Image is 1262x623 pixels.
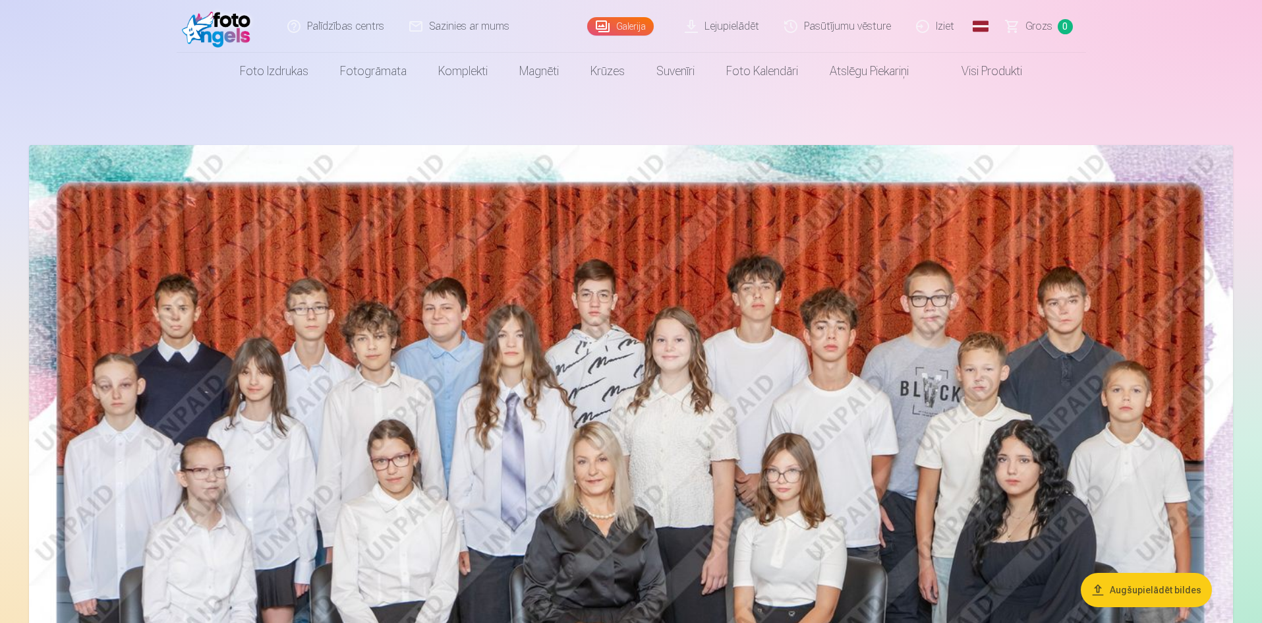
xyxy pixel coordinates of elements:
span: 0 [1058,19,1073,34]
a: Fotogrāmata [324,53,422,90]
a: Suvenīri [641,53,710,90]
a: Komplekti [422,53,503,90]
img: /fa1 [182,5,258,47]
button: Augšupielādēt bildes [1081,573,1212,607]
a: Magnēti [503,53,575,90]
a: Galerija [587,17,654,36]
a: Visi produkti [925,53,1038,90]
a: Krūzes [575,53,641,90]
span: Grozs [1025,18,1052,34]
a: Atslēgu piekariņi [814,53,925,90]
a: Foto kalendāri [710,53,814,90]
a: Foto izdrukas [224,53,324,90]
